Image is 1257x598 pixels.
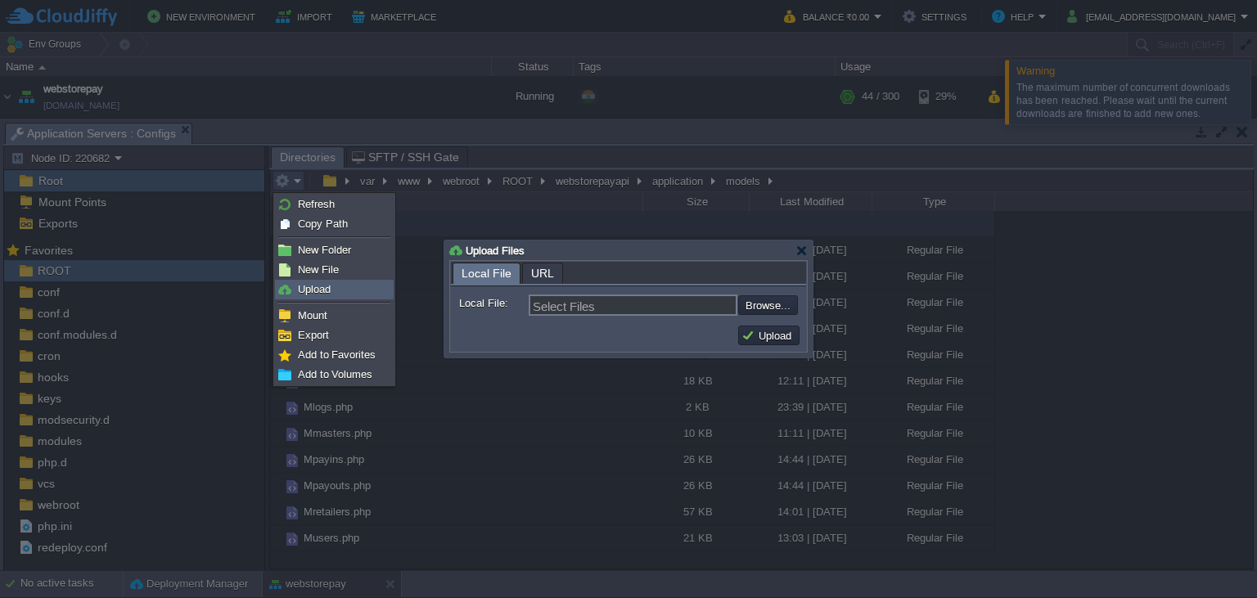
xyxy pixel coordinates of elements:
[298,263,339,276] span: New File
[298,348,376,361] span: Add to Favorites
[298,218,348,230] span: Copy Path
[276,326,393,344] a: Export
[276,346,393,364] a: Add to Favorites
[298,244,351,256] span: New Folder
[276,196,393,214] a: Refresh
[298,309,327,321] span: Mount
[276,281,393,299] a: Upload
[298,198,335,210] span: Refresh
[466,245,525,257] span: Upload Files
[741,328,796,343] button: Upload
[276,307,393,325] a: Mount
[276,261,393,279] a: New File
[462,263,511,284] span: Local File
[298,368,372,380] span: Add to Volumes
[298,329,329,341] span: Export
[298,283,331,295] span: Upload
[459,295,527,312] label: Local File:
[276,241,393,259] a: New Folder
[276,366,393,384] a: Add to Volumes
[531,263,554,283] span: URL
